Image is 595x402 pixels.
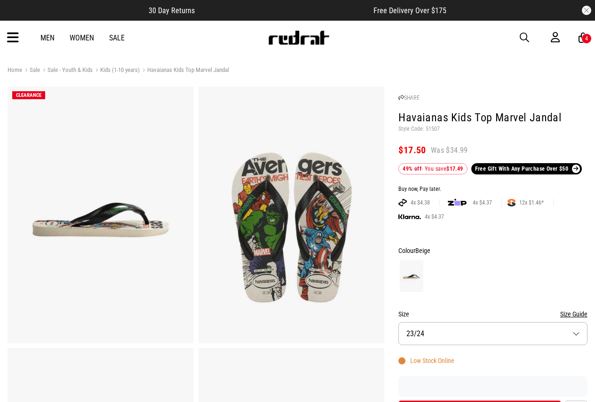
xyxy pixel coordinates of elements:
[40,66,93,75] a: Sale - Youth & Kids
[8,66,22,73] a: Home
[446,166,463,172] b: $17.49
[585,35,588,42] div: 4
[8,87,194,343] img: Havaianas Kids Top Marvel Jandal in Beige
[398,186,587,193] div: Buy now, Pay later.
[431,145,468,156] span: Was $34.99
[448,198,467,207] img: zip
[469,199,496,206] span: 4x $4.37
[70,33,94,42] a: Women
[407,199,434,206] span: 4x $4.38
[398,322,587,345] button: 23/24
[398,214,421,220] img: KLARNA
[149,6,195,15] span: 30 Day Returns
[398,126,587,133] p: Style Code: 51507
[268,31,330,45] img: Redrat logo
[140,66,229,75] a: Havaianas Kids Top Marvel Jandal
[398,110,587,126] h1: Havaianas Kids Top Marvel Jandal
[508,199,516,206] img: SPLITPAY
[373,6,446,15] span: Free Delivery Over $175
[398,382,587,391] iframe: Customer reviews powered by Trustpilot
[398,144,426,156] span: $17.50
[398,163,467,174] div: - You save
[398,245,587,256] div: Colour
[16,92,41,98] span: CLEARANCE
[40,33,55,42] a: Men
[22,66,40,75] a: Sale
[421,213,448,221] span: 4x $4.37
[406,329,424,338] span: 23/24
[398,308,587,320] div: Size
[560,308,587,320] button: Size Guide
[109,33,125,42] a: Sale
[214,6,355,15] iframe: Customer reviews powered by Trustpilot
[398,357,454,364] div: Low Stock Online
[415,247,430,254] span: Beige
[403,166,421,172] b: 49% off
[398,95,420,101] a: SHARE
[471,163,582,174] a: Free Gift With Any Purchase Over $50
[400,260,423,292] img: Beige
[198,87,385,343] img: Havaianas Kids Top Marvel Jandal in Beige
[516,199,547,206] span: 12x $1.46*
[93,66,140,75] a: Kids (1-10 years)
[398,199,407,206] img: AFTERPAY
[579,33,587,43] a: 4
